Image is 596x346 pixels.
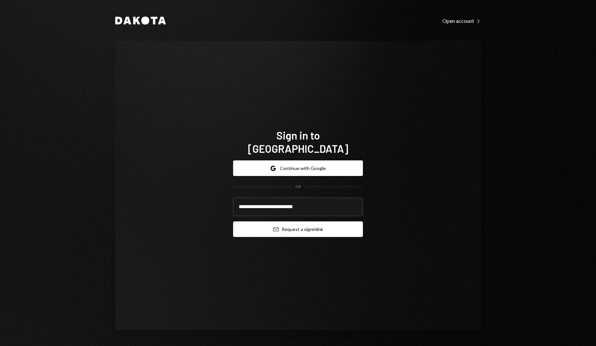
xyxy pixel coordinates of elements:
[233,221,363,237] button: Request a signinlink
[233,129,363,155] h1: Sign in to [GEOGRAPHIC_DATA]
[442,17,481,24] a: Open account
[233,160,363,176] button: Continue with Google
[295,184,301,190] div: OR
[442,18,481,24] div: Open account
